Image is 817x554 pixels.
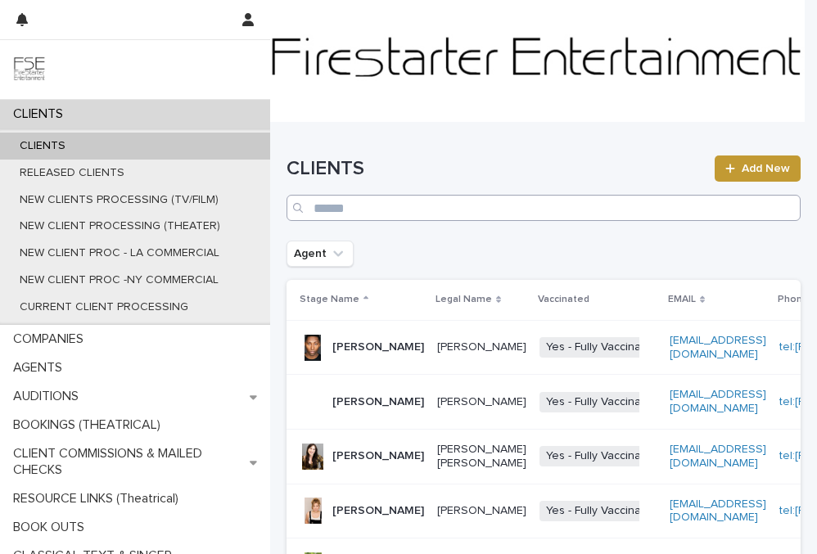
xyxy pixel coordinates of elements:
span: Yes - Fully Vaccinated [539,337,665,358]
p: [PERSON_NAME] [PERSON_NAME] [437,443,526,471]
a: Add New [715,155,801,182]
p: [PERSON_NAME] [332,504,424,518]
button: Agent [287,241,354,267]
span: Yes - Fully Vaccinated [539,392,665,412]
p: Legal Name [436,291,492,309]
span: Yes - Fully Vaccinated [539,501,665,521]
p: AUDITIONS [7,389,92,404]
span: Yes - Fully Vaccinated [539,446,665,466]
img: 9JgRvJ3ETPGCJDhvPVA5 [13,53,46,86]
p: [PERSON_NAME] [437,395,526,409]
p: EMAIL [668,291,696,309]
p: RESOURCE LINKS (Theatrical) [7,491,192,507]
p: NEW CLIENT PROCESSING (THEATER) [7,219,233,233]
p: [PERSON_NAME] [332,395,424,409]
p: BOOKINGS (THEATRICAL) [7,417,174,433]
span: Add New [742,163,790,174]
p: NEW CLIENTS PROCESSING (TV/FILM) [7,193,232,207]
p: AGENTS [7,360,75,376]
p: NEW CLIENT PROC -NY COMMERCIAL [7,273,232,287]
p: CLIENTS [7,106,76,122]
a: [EMAIL_ADDRESS][DOMAIN_NAME] [670,444,766,469]
input: Search [287,195,801,221]
p: [PERSON_NAME] [437,504,526,518]
a: [EMAIL_ADDRESS][DOMAIN_NAME] [670,498,766,524]
h1: CLIENTS [287,157,705,181]
p: [PERSON_NAME] [437,340,526,354]
p: NEW CLIENT PROC - LA COMMERCIAL [7,246,232,260]
p: Vaccinated [538,291,589,309]
a: [EMAIL_ADDRESS][DOMAIN_NAME] [670,389,766,414]
p: [PERSON_NAME] [332,340,424,354]
p: Stage Name [300,291,359,309]
p: BOOK OUTS [7,520,97,535]
p: CLIENT COMMISSIONS & MAILED CHECKS [7,446,250,477]
p: [PERSON_NAME] [332,449,424,463]
p: COMPANIES [7,331,97,347]
a: [EMAIL_ADDRESS][DOMAIN_NAME] [670,335,766,360]
p: CLIENTS [7,139,79,153]
p: Phone [778,291,809,309]
p: RELEASED CLIENTS [7,166,138,180]
p: CURRENT CLIENT PROCESSING [7,300,201,314]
